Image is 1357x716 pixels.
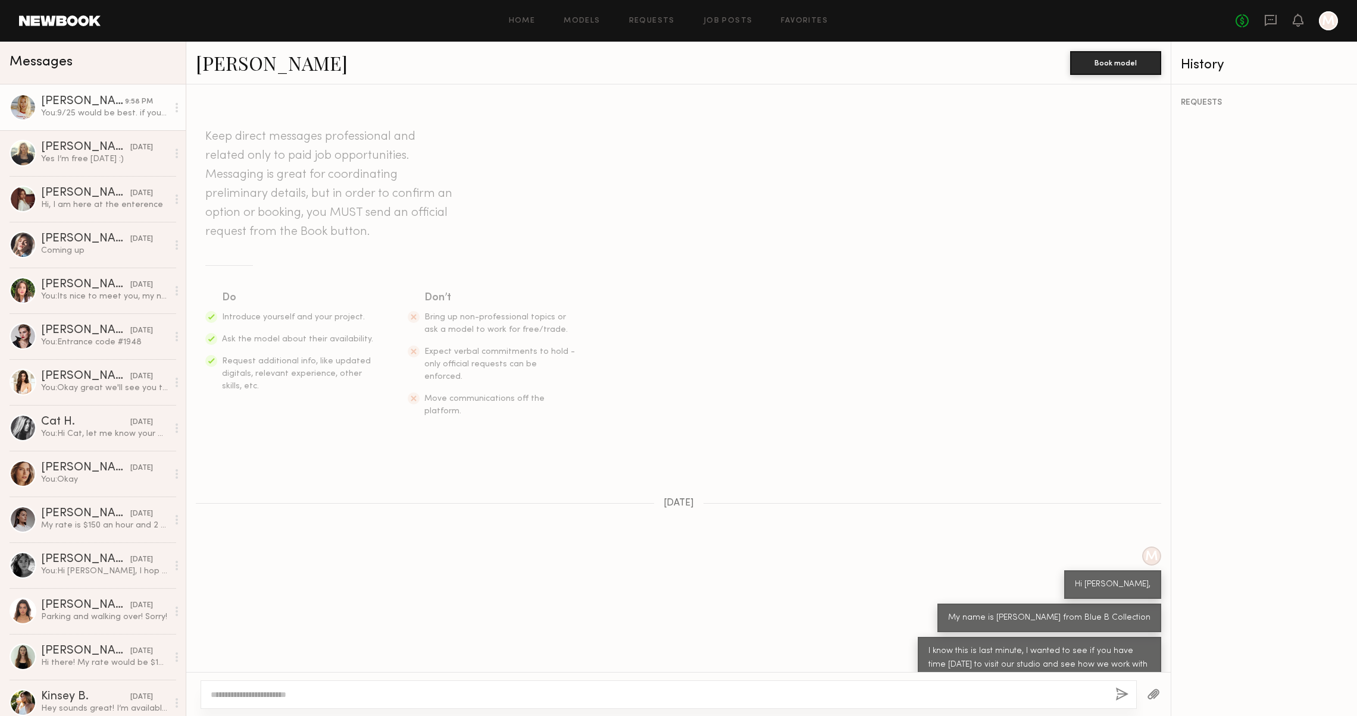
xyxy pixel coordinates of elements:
span: Introduce yourself and your project. [222,313,365,321]
div: [PERSON_NAME] [41,508,130,520]
div: [PERSON_NAME] [41,325,130,337]
div: Cat H. [41,416,130,428]
div: [DATE] [130,325,153,337]
div: You: Okay [41,474,168,485]
a: [PERSON_NAME] [196,50,348,76]
div: [DATE] [130,463,153,474]
span: Move communications off the platform. [424,395,545,415]
div: Don’t [424,290,577,306]
a: Home [509,17,536,25]
div: You: Hi Cat, let me know your availability [41,428,168,439]
a: Job Posts [703,17,753,25]
span: Ask the model about their availability. [222,335,373,343]
a: Models [564,17,600,25]
div: History [1181,58,1347,72]
div: Hi [PERSON_NAME], [1075,578,1150,592]
header: Keep direct messages professional and related only to paid job opportunities. Messaging is great ... [205,127,455,241]
a: Book model [1070,57,1161,67]
div: [DATE] [130,417,153,428]
span: Messages [10,55,73,69]
div: [DATE] [130,692,153,703]
div: Kinsey B. [41,691,130,703]
div: [PERSON_NAME] [41,599,130,611]
a: Requests [629,17,675,25]
div: Hey sounds great! I’m available [DATE] & [DATE]! My current rate is $120 per hr 😊 [41,703,168,714]
a: Favorites [781,17,828,25]
span: Expect verbal commitments to hold - only official requests can be enforced. [424,348,575,381]
div: [DATE] [130,234,153,245]
div: My rate is $150 an hour and 2 hours minimum [41,520,168,531]
div: [PERSON_NAME] [41,462,130,474]
div: I know this is last minute, I wanted to see if you have time [DATE] to visit our studio and see h... [928,645,1150,713]
div: Parking and walking over! Sorry! [41,611,168,623]
div: [PERSON_NAME] [41,645,130,657]
div: [DATE] [130,188,153,199]
div: [DATE] [130,371,153,382]
div: [PERSON_NAME] [41,279,130,291]
button: Book model [1070,51,1161,75]
div: You: Entrance code #1948 [41,337,168,348]
div: Hi, I am here at the enterence [41,199,168,211]
div: REQUESTS [1181,99,1347,107]
span: Request additional info, like updated digitals, relevant experience, other skills, etc. [222,357,371,390]
div: [DATE] [130,554,153,566]
div: [DATE] [130,600,153,611]
span: [DATE] [664,498,694,508]
div: My name is [PERSON_NAME] from Blue B Collection [948,611,1150,625]
div: You: 9/25 would be best. if you can come at 11am that would be great. We have our way of posing, ... [41,108,168,119]
div: [PERSON_NAME] [41,187,130,199]
div: [PERSON_NAME] [41,233,130,245]
div: 9:58 PM [125,96,153,108]
div: Do [222,290,374,306]
div: [DATE] [130,142,153,153]
div: [PERSON_NAME] [41,96,125,108]
div: [DATE] [130,646,153,657]
div: [DATE] [130,508,153,520]
div: [PERSON_NAME] [41,370,130,382]
div: You: Okay great we'll see you then [41,382,168,394]
div: [DATE] [130,280,153,291]
div: Hi there! My rate would be $100/hr after fees so a $200 flat rate. [41,657,168,668]
div: Yes I’m free [DATE] :) [41,153,168,165]
div: You: Hi [PERSON_NAME], I hop you are well :) I just wanted to see if your available [DATE] (5/20)... [41,566,168,577]
a: M [1319,11,1338,30]
div: Coming up [41,245,168,256]
span: Bring up non-professional topics or ask a model to work for free/trade. [424,313,568,334]
div: [PERSON_NAME] [41,142,130,153]
div: [PERSON_NAME] [41,554,130,566]
div: You: Its nice to meet you, my name is [PERSON_NAME] and I am the Head Designer at Blue B Collecti... [41,291,168,302]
